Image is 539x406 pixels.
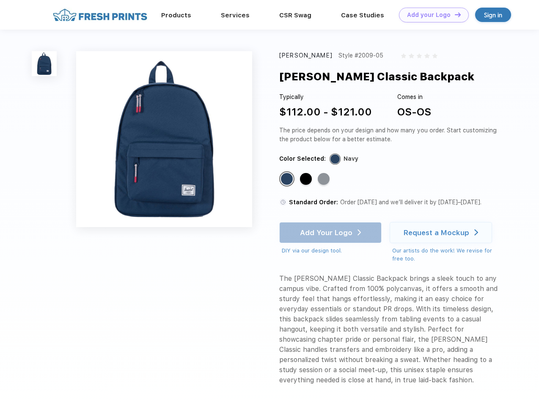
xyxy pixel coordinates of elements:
div: OS-OS [397,104,431,120]
div: Typically [279,93,372,101]
div: Request a Mockup [404,228,469,237]
img: gray_star.svg [432,53,437,58]
div: Black [300,173,312,185]
div: Navy [281,173,293,185]
img: gray_star.svg [409,53,414,58]
img: func=resize&h=640 [76,51,252,227]
div: $112.00 - $121.00 [279,104,372,120]
div: Style #2009-05 [338,51,383,60]
div: Our artists do the work! We revise for free too. [392,247,500,263]
div: Navy [344,154,358,163]
a: Products [161,11,191,19]
img: gray_star.svg [424,53,429,58]
div: Add your Logo [407,11,451,19]
div: Comes in [397,93,431,101]
img: standard order [279,198,287,206]
img: gray_star.svg [401,53,406,58]
img: DT [455,12,461,17]
span: Standard Order: [289,199,338,206]
img: gray_star.svg [417,53,422,58]
a: Sign in [475,8,511,22]
div: Color Selected: [279,154,326,163]
img: fo%20logo%202.webp [50,8,150,22]
div: The price depends on your design and how many you order. Start customizing the product below for ... [279,126,500,144]
div: DIY via our design tool. [282,247,382,255]
div: Raven Crosshatch [318,173,330,185]
span: Order [DATE] and we’ll deliver it by [DATE]–[DATE]. [340,199,481,206]
img: white arrow [474,229,478,236]
img: func=resize&h=100 [32,51,57,76]
div: [PERSON_NAME] [279,51,333,60]
div: Sign in [484,10,502,20]
div: [PERSON_NAME] Classic Backpack [279,69,474,85]
div: The [PERSON_NAME] Classic Backpack brings a sleek touch to any campus vibe. Crafted from 100% pol... [279,274,500,385]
